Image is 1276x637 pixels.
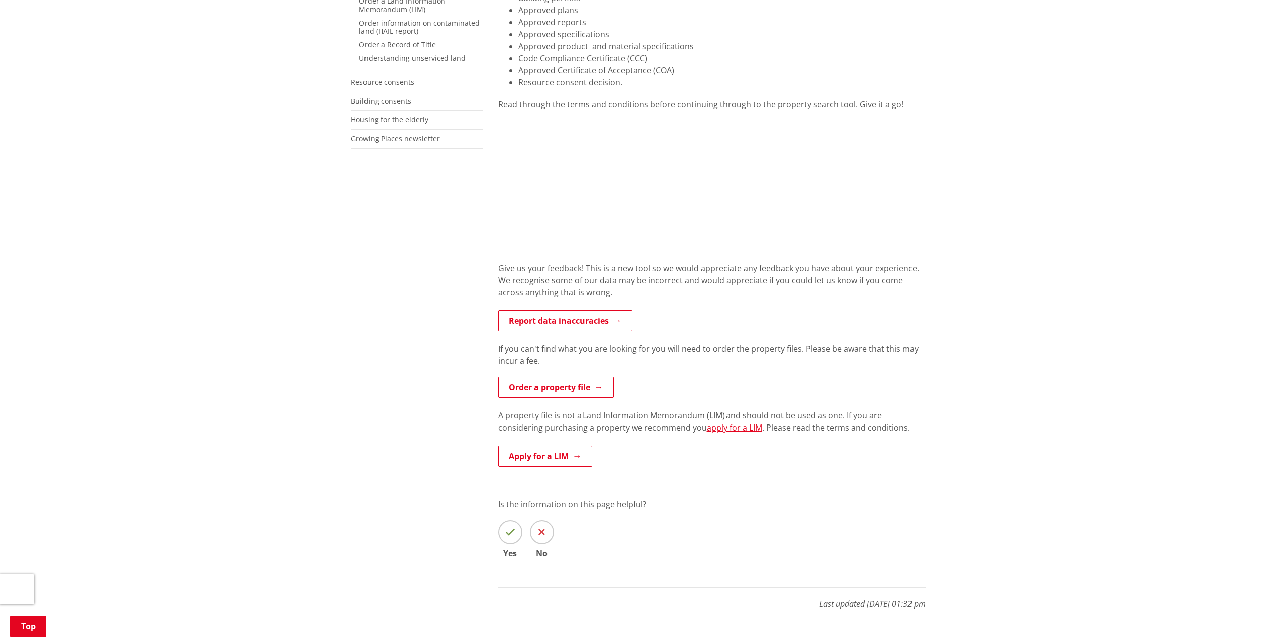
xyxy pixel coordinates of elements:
[498,377,614,398] a: Order a property file
[518,4,926,16] li: Approved plans
[359,18,480,36] a: Order information on contaminated land (HAIL report)
[518,76,926,88] li: Resource consent decision.
[10,616,46,637] a: Top
[518,64,926,76] li: Approved Certificate of Acceptance (COA)
[351,115,428,124] a: Housing for the elderly
[707,422,762,433] a: apply for a LIM
[498,262,926,310] div: Give us your feedback! This is a new tool so we would appreciate any feedback you have about your...
[498,446,592,467] a: Apply for a LIM
[498,498,926,510] p: Is the information on this page helpful?
[518,16,926,28] li: Approved reports
[1230,595,1266,631] iframe: Messenger Launcher
[498,549,522,557] span: Yes
[518,52,926,64] li: Code Compliance Certificate (CCC)
[498,343,926,367] p: If you can't find what you are looking for you will need to order the property files. Please be a...
[359,40,436,49] a: Order a Record of Title
[518,28,926,40] li: Approved specifications
[351,134,440,143] a: Growing Places newsletter
[530,549,554,557] span: No
[498,310,632,331] a: Report data inaccuracies
[518,40,926,52] li: Approved product and material specifications
[498,98,926,110] div: Read through the terms and conditions before continuing through to the property search tool. Give...
[498,587,926,610] p: Last updated [DATE] 01:32 pm
[351,96,411,106] a: Building consents
[359,53,466,63] a: Understanding unserviced land
[351,77,414,87] a: Resource consents
[498,409,926,446] div: A property file is not a Land Information Memorandum (LIM) and should not be used as one. If you ...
